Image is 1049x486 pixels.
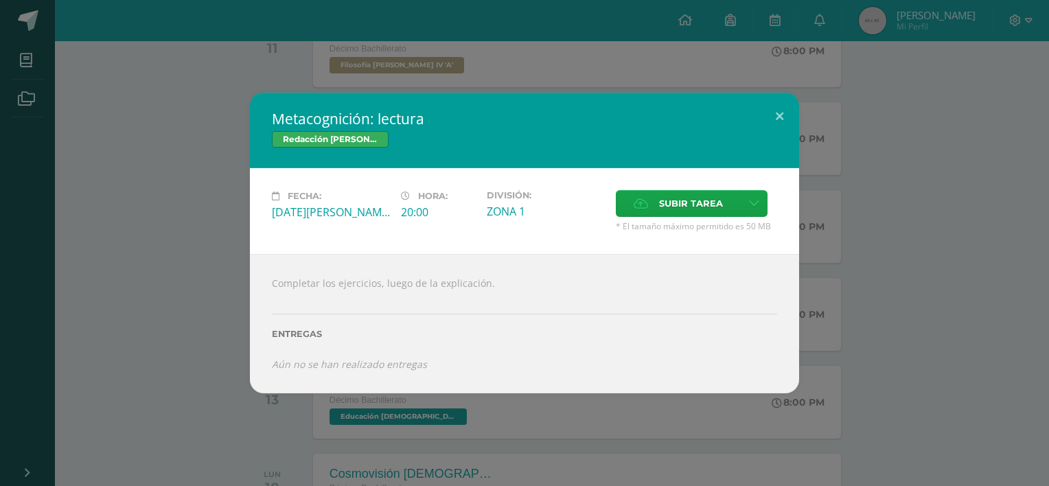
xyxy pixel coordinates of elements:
[272,205,390,220] div: [DATE][PERSON_NAME]
[760,93,799,139] button: Close (Esc)
[487,204,605,219] div: ZONA 1
[272,329,777,339] label: Entregas
[272,358,427,371] i: Aún no se han realizado entregas
[401,205,476,220] div: 20:00
[272,109,777,128] h2: Metacognición: lectura
[272,131,389,148] span: Redacción [PERSON_NAME] IV
[288,191,321,201] span: Fecha:
[616,220,777,232] span: * El tamaño máximo permitido es 50 MB
[418,191,448,201] span: Hora:
[659,191,723,216] span: Subir tarea
[487,190,605,200] label: División:
[250,254,799,393] div: Completar los ejercicios, luego de la explicación.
